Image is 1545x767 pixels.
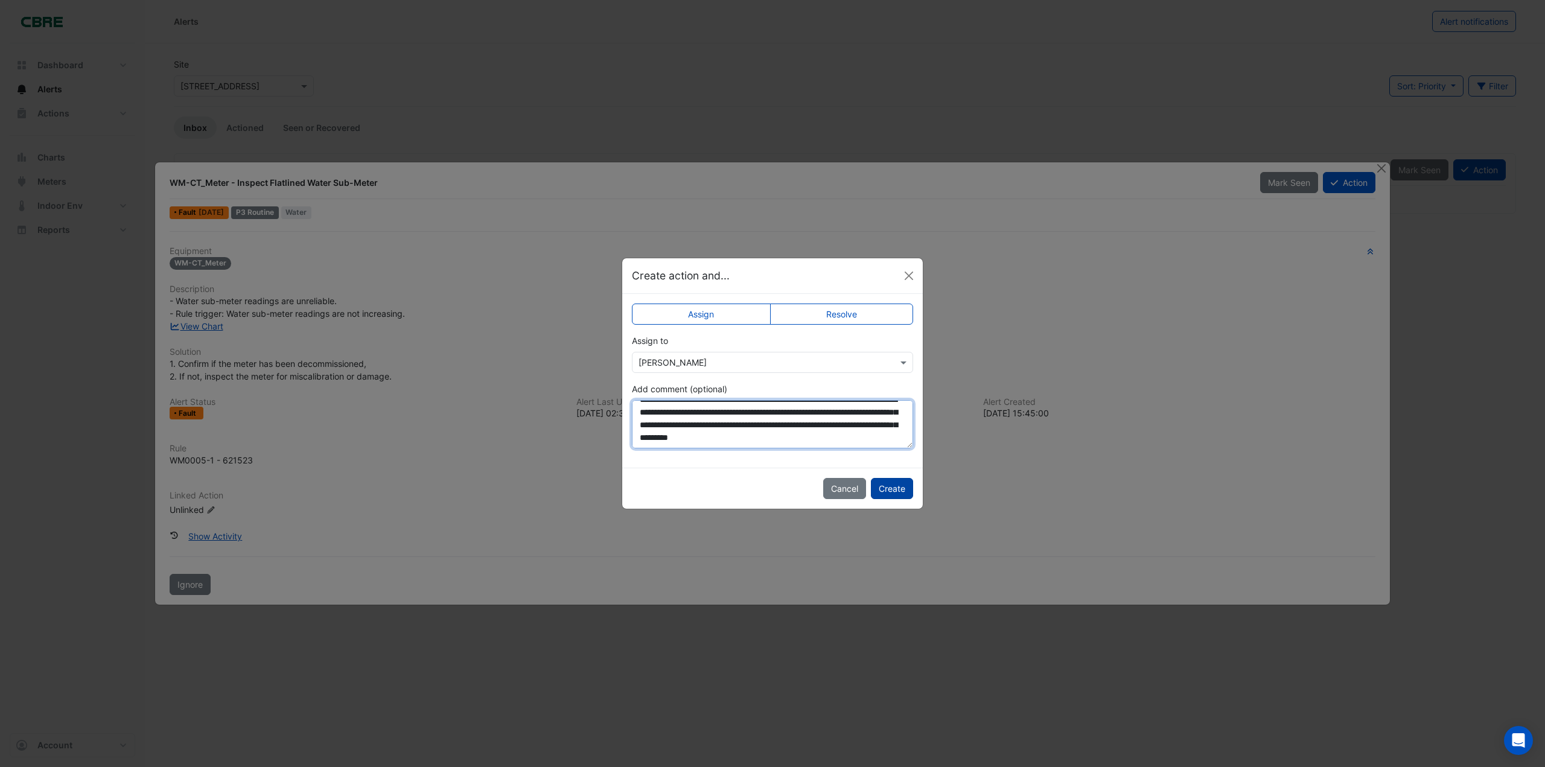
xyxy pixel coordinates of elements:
[770,304,914,325] label: Resolve
[823,478,866,499] button: Cancel
[632,304,771,325] label: Assign
[632,334,668,347] label: Assign to
[632,268,730,284] h5: Create action and...
[632,383,727,395] label: Add comment (optional)
[871,478,913,499] button: Create
[900,267,918,285] button: Close
[1504,726,1533,755] div: Open Intercom Messenger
